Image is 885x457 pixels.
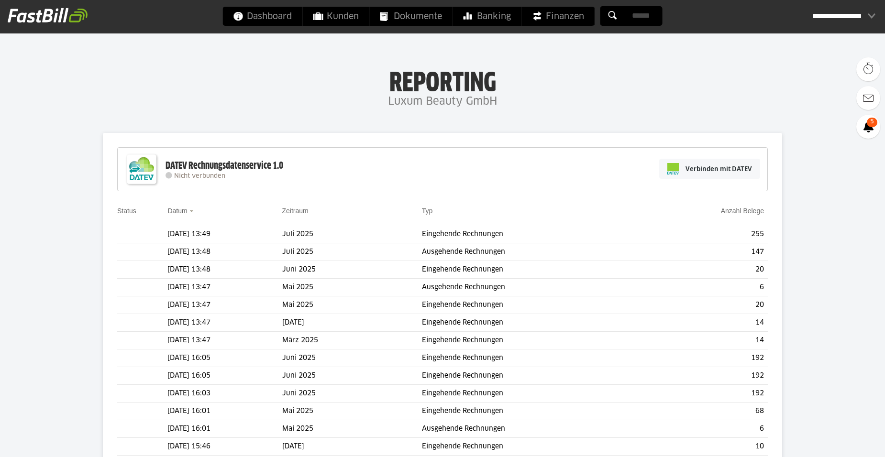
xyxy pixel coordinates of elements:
a: Status [117,207,136,215]
td: 14 [643,332,768,349]
a: Kunden [303,7,369,26]
span: Nicht verbunden [174,173,225,179]
td: 10 [643,438,768,456]
td: Juli 2025 [282,226,422,243]
img: DATEV-Datenservice Logo [122,150,161,188]
td: [DATE] 16:05 [167,367,282,385]
a: Finanzen [522,7,595,26]
td: Eingehende Rechnungen [422,367,643,385]
td: 192 [643,367,768,385]
td: Juni 2025 [282,367,422,385]
td: [DATE] 16:01 [167,403,282,420]
td: 6 [643,279,768,296]
td: [DATE] 13:48 [167,243,282,261]
td: Eingehende Rechnungen [422,349,643,367]
td: Eingehende Rechnungen [422,403,643,420]
td: [DATE] 16:01 [167,420,282,438]
td: 6 [643,420,768,438]
td: 192 [643,349,768,367]
a: Dokumente [370,7,453,26]
td: Mai 2025 [282,296,422,314]
a: Typ [422,207,433,215]
a: 5 [856,115,880,139]
td: 20 [643,296,768,314]
td: [DATE] 13:47 [167,314,282,332]
a: Datum [167,207,187,215]
img: pi-datev-logo-farbig-24.svg [667,163,679,174]
a: Anzahl Belege [721,207,764,215]
td: Eingehende Rechnungen [422,226,643,243]
h1: Reporting [96,67,789,92]
td: [DATE] 16:03 [167,385,282,403]
td: Juni 2025 [282,385,422,403]
a: Zeitraum [282,207,309,215]
td: Eingehende Rechnungen [422,438,643,456]
span: Verbinden mit DATEV [686,164,752,174]
td: 147 [643,243,768,261]
td: Eingehende Rechnungen [422,296,643,314]
td: 20 [643,261,768,279]
td: Eingehende Rechnungen [422,314,643,332]
td: [DATE] 13:47 [167,279,282,296]
td: Eingehende Rechnungen [422,385,643,403]
span: Dashboard [233,7,292,26]
td: Mai 2025 [282,420,422,438]
td: Eingehende Rechnungen [422,332,643,349]
td: Juni 2025 [282,349,422,367]
span: Finanzen [532,7,584,26]
td: Eingehende Rechnungen [422,261,643,279]
td: März 2025 [282,332,422,349]
td: Juni 2025 [282,261,422,279]
td: Mai 2025 [282,403,422,420]
td: [DATE] 16:05 [167,349,282,367]
span: Banking [464,7,511,26]
td: Ausgehende Rechnungen [422,279,643,296]
td: [DATE] 13:48 [167,261,282,279]
div: DATEV Rechnungsdatenservice 1.0 [166,160,283,172]
td: 192 [643,385,768,403]
td: Ausgehende Rechnungen [422,420,643,438]
td: 14 [643,314,768,332]
a: Dashboard [223,7,302,26]
td: [DATE] [282,314,422,332]
iframe: Öffnet ein Widget, in dem Sie weitere Informationen finden [811,428,875,452]
td: [DATE] [282,438,422,456]
td: [DATE] 15:46 [167,438,282,456]
td: Juli 2025 [282,243,422,261]
a: Banking [453,7,521,26]
td: 68 [643,403,768,420]
td: Ausgehende Rechnungen [422,243,643,261]
img: sort_desc.gif [189,210,196,212]
td: [DATE] 13:47 [167,332,282,349]
span: 5 [867,118,877,127]
span: Dokumente [380,7,442,26]
td: 255 [643,226,768,243]
td: Mai 2025 [282,279,422,296]
td: [DATE] 13:49 [167,226,282,243]
img: fastbill_logo_white.png [8,8,88,23]
td: [DATE] 13:47 [167,296,282,314]
span: Kunden [313,7,359,26]
a: Verbinden mit DATEV [659,159,760,179]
